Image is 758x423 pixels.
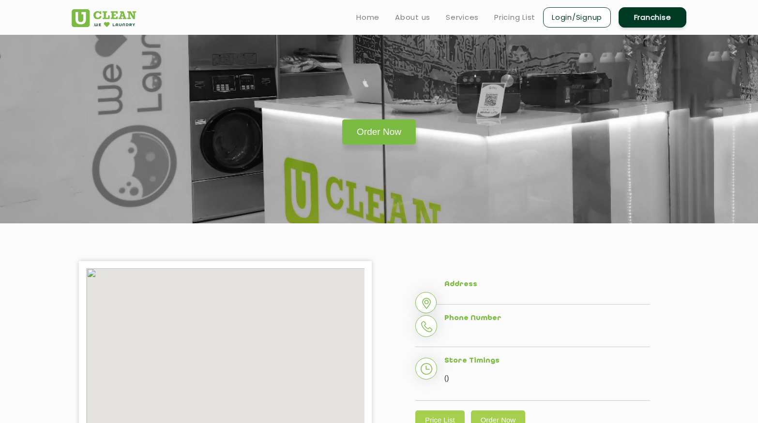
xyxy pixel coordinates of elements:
a: Home [356,12,379,23]
img: UClean Laundry and Dry Cleaning [72,9,136,27]
a: About us [395,12,430,23]
a: Services [446,12,479,23]
a: Login/Signup [543,7,611,28]
h5: Phone Number [444,314,650,323]
a: Pricing List [494,12,535,23]
a: Order Now [342,119,416,145]
h5: Address [444,280,650,289]
a: Franchise [619,7,686,28]
h5: Store Timings [444,357,650,365]
p: () [444,371,650,385]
